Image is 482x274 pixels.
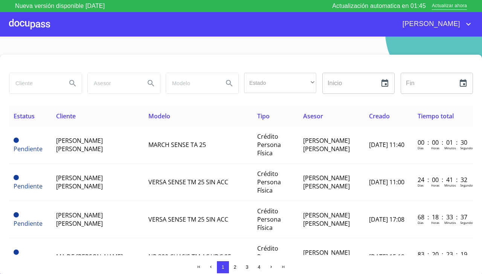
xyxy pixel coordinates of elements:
span: [PERSON_NAME] [PERSON_NAME] [303,136,350,153]
span: Pendiente [14,175,19,180]
button: Search [220,74,238,92]
span: Cliente [56,112,76,120]
span: [PERSON_NAME] [PERSON_NAME] [303,211,350,228]
p: 68 : 18 : 33 : 37 [418,213,468,221]
span: [DATE] 11:00 [369,178,404,186]
span: [PERSON_NAME] [397,18,464,30]
span: NP 300 CHASIS TM AC VDC 25 [148,253,231,261]
span: [PERSON_NAME] [PERSON_NAME] [303,248,350,265]
span: VERSA SENSE TM 25 SIN ACC [148,215,228,223]
span: [PERSON_NAME] [PERSON_NAME] [56,136,103,153]
input: search [166,73,217,93]
span: Tiempo total [418,112,454,120]
p: Dias [418,146,424,150]
p: Segundos [460,183,474,187]
span: VERSA SENSE TM 25 SIN ACC [148,178,228,186]
p: 83 : 20 : 23 : 19 [418,250,468,259]
span: Pendiente [14,138,19,143]
span: [PERSON_NAME] [PERSON_NAME] [56,174,103,190]
span: Crédito Persona Física [257,244,281,269]
span: [DATE] 15:18 [369,253,404,261]
span: Crédito Persona Física [257,132,281,157]
p: Actualización automatica en 01:45 [332,2,426,11]
span: 2 [233,264,236,270]
span: 3 [246,264,248,270]
button: 3 [241,261,253,273]
span: [PERSON_NAME] [PERSON_NAME] [303,174,350,190]
span: Crédito Persona Física [257,170,281,194]
p: Segundos [460,146,474,150]
span: Crédito Persona Física [257,207,281,232]
span: Creado [369,112,390,120]
p: Horas [431,183,439,187]
input: search [9,73,61,93]
p: Minutos [444,183,456,187]
span: Tipo [257,112,270,120]
p: 00 : 00 : 01 : 30 [418,138,468,147]
button: Search [64,74,82,92]
p: 24 : 00 : 41 : 32 [418,176,468,184]
span: Estatus [14,112,35,120]
span: [DATE] 11:40 [369,141,404,149]
p: Dias [418,183,424,187]
p: Minutos [444,146,456,150]
span: [DATE] 17:08 [369,215,404,223]
span: Pendiente [14,182,43,190]
div: ​ [244,73,316,93]
span: Asesor [303,112,323,120]
span: Pendiente [14,250,19,255]
span: Pendiente [14,219,43,228]
button: 2 [229,261,241,273]
p: Dias [418,220,424,225]
span: Actualizar ahora [432,2,467,10]
p: Nueva versión disponible [DATE] [15,2,105,11]
span: MA DE [PERSON_NAME] [56,253,123,261]
span: MARCH SENSE TA 25 [148,141,206,149]
button: 4 [253,261,265,273]
button: account of current user [397,18,473,30]
span: Pendiente [14,212,19,217]
p: Horas [431,146,439,150]
button: 1 [217,261,229,273]
span: 4 [258,264,260,270]
p: Segundos [460,220,474,225]
span: Pendiente [14,145,43,153]
span: Modelo [148,112,170,120]
span: 1 [221,264,224,270]
p: Horas [431,220,439,225]
button: Search [142,74,160,92]
p: Minutos [444,220,456,225]
span: [PERSON_NAME] [PERSON_NAME] [56,211,103,228]
input: search [88,73,139,93]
